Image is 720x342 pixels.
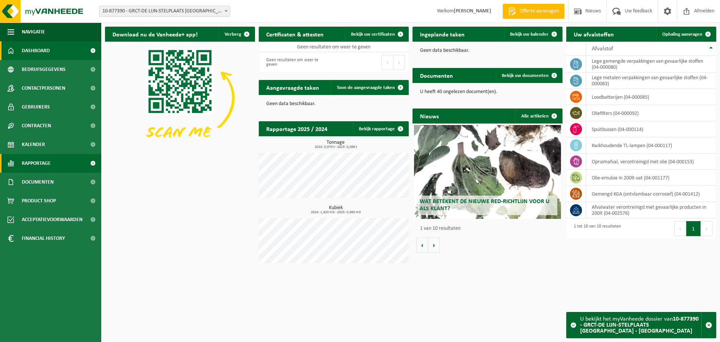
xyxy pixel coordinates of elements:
h2: Nieuws [412,108,446,123]
span: Contactpersonen [22,79,65,98]
button: Next [701,221,712,236]
span: Bekijk uw kalender [510,32,549,37]
button: Verberg [219,27,254,42]
button: 1 [686,221,701,236]
p: 1 van 10 resultaten [420,226,559,231]
span: Offerte aanvragen [518,8,561,15]
button: Volgende [428,238,440,253]
td: afvalwater verontreinigd met gevaarlijke producten in 200lt (04-002576) [586,202,716,218]
p: Geen data beschikbaar. [266,101,401,107]
a: Toon de aangevraagde taken [331,80,408,95]
span: Documenten [22,173,54,191]
span: Navigatie [22,23,45,41]
td: gemengd KGA (ontvlambaar-corrosief) (04-001412) [586,186,716,202]
button: Vorige [416,238,428,253]
a: Offerte aanvragen [502,4,564,19]
button: Previous [674,221,686,236]
td: oliefilters (04-000092) [586,105,716,121]
td: kwikhoudende TL-lampen (04-000117) [586,137,716,154]
h3: Kubiek [262,205,409,214]
td: olie-emulsie in 200lt-vat (04-001177) [586,170,716,186]
a: Ophaling aanvragen [656,27,715,42]
h2: Certificaten & attesten [259,27,331,41]
td: spuitbussen (04-000114) [586,121,716,137]
p: Geen data beschikbaar. [420,48,555,53]
img: Download de VHEPlus App [105,42,255,154]
span: Contracten [22,116,51,135]
span: Afvalstof [592,46,613,52]
span: Dashboard [22,41,50,60]
td: Geen resultaten om weer te geven [259,42,409,52]
div: Geen resultaten om weer te geven [262,54,330,71]
div: U bekijkt het myVanheede dossier van [580,312,701,338]
span: Gebruikers [22,98,50,116]
td: opruimafval, verontreinigd met olie (04-000153) [586,154,716,170]
span: Wat betekent de nieuwe RED-richtlijn voor u als klant? [420,199,549,212]
td: lege metalen verpakkingen van gevaarlijke stoffen (04-000083) [586,72,716,89]
a: Wat betekent de nieuwe RED-richtlijn voor u als klant? [414,125,561,219]
div: 1 tot 10 van 10 resultaten [570,220,621,237]
span: Kalender [22,135,45,154]
h2: Rapportage 2025 / 2024 [259,121,335,136]
span: Bekijk uw certificaten [351,32,395,37]
h2: Download nu de Vanheede+ app! [105,27,205,41]
p: U heeft 40 ongelezen document(en). [420,89,555,95]
span: Financial History [22,229,65,248]
span: 2024: 1,920 m3 - 2025: 0,960 m3 [262,211,409,214]
h3: Tonnage [262,140,409,149]
a: Bekijk uw kalender [504,27,562,42]
h2: Uw afvalstoffen [566,27,621,41]
span: Bedrijfsgegevens [22,60,66,79]
strong: [PERSON_NAME] [454,8,491,14]
h2: Aangevraagde taken [259,80,327,95]
td: loodbatterijen (04-000085) [586,89,716,105]
span: Verberg [225,32,241,37]
span: Rapportage [22,154,51,173]
a: Bekijk uw documenten [496,68,562,83]
a: Bekijk uw certificaten [345,27,408,42]
span: Ophaling aanvragen [662,32,702,37]
h2: Documenten [412,68,460,83]
span: Bekijk uw documenten [502,73,549,78]
span: Product Shop [22,191,56,210]
button: Previous [381,55,393,70]
a: Bekijk rapportage [353,121,408,136]
span: Toon de aangevraagde taken [337,85,395,90]
span: Acceptatievoorwaarden [22,210,82,229]
h2: Ingeplande taken [412,27,472,41]
strong: 10-877390 - GRCT-DE LIJN-STELPLAATS [GEOGRAPHIC_DATA] - [GEOGRAPHIC_DATA] [580,316,699,334]
span: 2024: 0,079 t - 2025: 0,096 t [262,145,409,149]
td: lege gemengde verpakkingen van gevaarlijke stoffen (04-000080) [586,56,716,72]
span: 10-877390 - GRCT-DE LIJN-STELPLAATS KORTRIJK - KORTRIJK [99,6,230,17]
button: Next [393,55,405,70]
a: Alle artikelen [515,108,562,124]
